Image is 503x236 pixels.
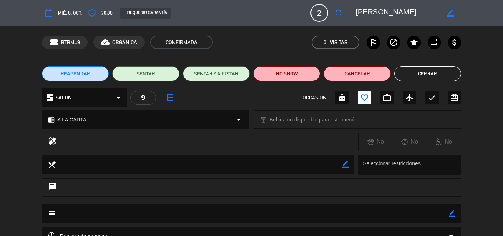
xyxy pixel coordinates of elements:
[394,66,461,81] button: Cerrar
[310,4,328,22] span: 2
[42,66,109,81] button: REAGENDAR
[112,38,137,47] span: ORGÁNICA
[42,6,55,20] button: calendar_today
[369,38,378,47] i: outlined_flag
[112,66,179,81] button: SENTAR
[183,66,250,81] button: SENTAR Y AJUSTAR
[342,161,349,168] i: border_color
[393,137,427,147] div: No
[324,38,326,47] span: 0
[330,38,347,47] em: Visitas
[270,116,355,124] span: Bebida no disponible para este menú
[447,10,454,17] i: border_color
[334,8,343,17] i: fullscreen
[58,9,82,17] span: mié. 8, oct.
[48,116,55,123] i: chrome_reader_mode
[150,36,213,49] span: CONFIRMADA
[359,137,393,147] div: No
[44,8,53,17] i: calendar_today
[427,137,461,147] div: No
[101,9,113,17] span: 20:30
[338,93,347,102] i: cake
[303,94,328,102] span: OCCASION:
[61,38,80,47] span: BTBML9
[120,8,171,19] div: REQUERIR GARANTÍA
[50,38,59,47] span: confirmation_number
[428,93,436,102] i: check
[88,8,96,17] i: access_time
[409,38,418,47] i: star
[260,116,267,123] i: local_bar
[56,94,72,102] span: SALON
[57,116,87,124] span: A LA CARTA
[48,160,56,168] i: local_dining
[234,115,243,124] i: arrow_drop_down
[389,38,398,47] i: block
[430,38,439,47] i: repeat
[383,93,391,102] i: work_outline
[405,93,414,102] i: airplanemode_active
[450,93,459,102] i: card_giftcard
[166,93,175,102] i: border_all
[114,93,123,102] i: arrow_drop_down
[48,137,57,147] i: healing
[101,38,110,47] i: cloud_done
[48,182,57,193] i: chat
[324,66,390,81] button: Cancelar
[46,93,54,102] i: dashboard
[130,91,156,105] div: 9
[450,38,459,47] i: attach_money
[48,209,56,218] i: subject
[360,93,369,102] i: favorite_border
[253,66,320,81] button: NO SHOW
[332,6,345,20] button: fullscreen
[85,6,99,20] button: access_time
[449,210,455,217] i: border_color
[61,70,90,78] span: REAGENDAR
